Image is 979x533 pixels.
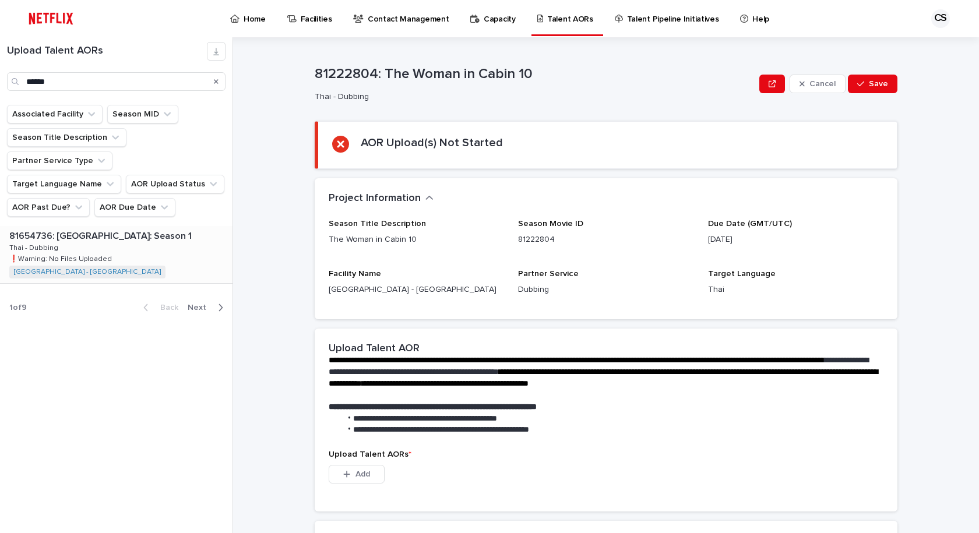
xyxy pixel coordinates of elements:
div: CS [931,9,950,28]
button: AOR Past Due? [7,198,90,217]
span: Back [153,303,178,312]
button: AOR Due Date [94,198,175,217]
h1: Upload Talent AORs [7,45,207,58]
button: Next [183,302,233,313]
span: Due Date (GMT/UTC) [708,220,792,228]
button: Associated Facility [7,105,103,123]
p: Thai - Dubbing [9,242,61,252]
h2: Project Information [329,192,421,205]
img: ifQbXi3ZQGMSEF7WDB7W [23,7,79,30]
p: [DATE] [708,234,883,246]
p: ❗️Warning: No Files Uploaded [9,253,114,263]
p: Dubbing [518,284,693,296]
input: Search [7,72,226,91]
h2: AOR Upload(s) Not Started [361,136,503,150]
p: 81654736: [GEOGRAPHIC_DATA]: Season 1 [9,228,194,242]
button: Add [329,465,385,483]
span: Facility Name [329,270,381,278]
button: Save [848,75,897,93]
span: Season Title Description [329,220,426,228]
p: 81222804: The Woman in Cabin 10 [315,66,755,83]
span: Next [188,303,213,312]
button: Partner Service Type [7,151,112,170]
p: [GEOGRAPHIC_DATA] - [GEOGRAPHIC_DATA] [329,284,504,296]
button: AOR Upload Status [126,175,224,193]
p: Thai [708,284,883,296]
span: Season Movie ID [518,220,583,228]
p: 81222804 [518,234,693,246]
span: Add [355,470,370,478]
a: [GEOGRAPHIC_DATA] - [GEOGRAPHIC_DATA] [14,268,161,276]
span: Save [869,80,888,88]
h2: Upload Talent AOR [329,343,420,355]
span: Cancel [809,80,836,88]
button: Season MID [107,105,178,123]
button: Target Language Name [7,175,121,193]
button: Cancel [790,75,846,93]
button: Season Title Description [7,128,126,147]
span: Upload Talent AORs [329,450,411,458]
button: Project Information [329,192,434,205]
p: Thai - Dubbing [315,92,750,102]
button: Back [134,302,183,313]
span: Partner Service [518,270,579,278]
p: The Woman in Cabin 10 [329,234,504,246]
span: Target Language [708,270,776,278]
